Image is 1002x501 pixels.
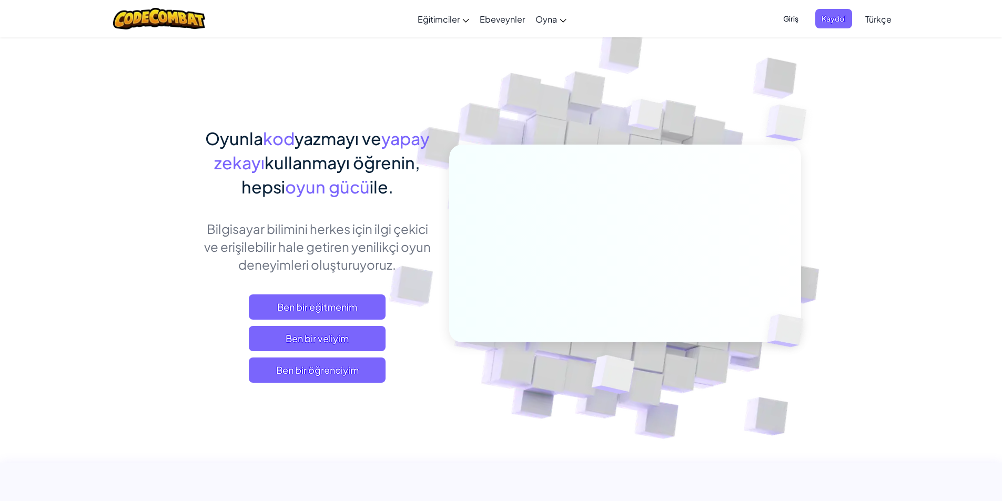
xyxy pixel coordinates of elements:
p: Bilgisayar bilimini herkes için ilgi çekici ve erişilebilir hale getiren yenilikçi oyun deneyimle... [201,220,433,273]
a: Ben bir eğitmenim [249,294,386,320]
button: Giriş [777,9,805,28]
img: Overlap cubes [608,78,684,157]
span: kullanmayı öğrenin, hepsi [241,152,421,197]
span: ile. [370,176,393,197]
a: Türkçe [860,5,897,33]
span: oyun gücü [285,176,370,197]
a: Oyna [530,5,572,33]
span: kod [263,128,295,149]
span: Oyna [535,14,557,25]
a: Ebeveynler [474,5,530,33]
span: Oyunla [205,128,263,149]
a: Eğitimciler [412,5,474,33]
button: Kaydol [815,9,852,28]
button: Ben bir öğrenciyim [249,357,386,383]
img: Overlap cubes [745,79,836,168]
span: Türkçe [865,14,892,25]
img: CodeCombat logo [113,8,205,29]
span: yazmayı ve [295,128,381,149]
img: Overlap cubes [565,333,660,420]
a: Ben bir veliyim [249,326,386,351]
img: Overlap cubes [749,292,828,369]
span: Eğitimciler [418,14,460,25]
